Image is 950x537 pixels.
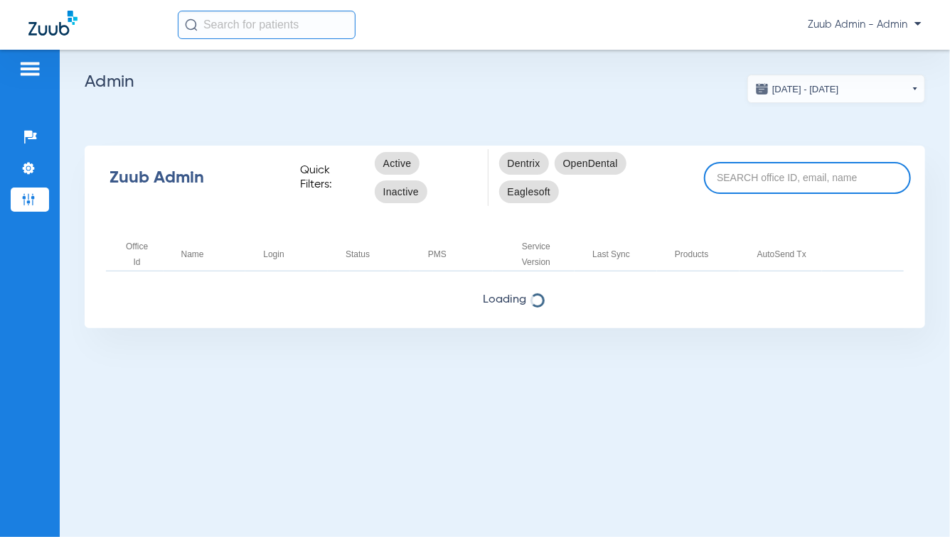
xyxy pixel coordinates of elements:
[428,246,493,262] div: PMS
[747,75,925,103] button: [DATE] - [DATE]
[808,18,922,32] span: Zuub Admin - Admin
[383,156,412,170] span: Active
[755,82,769,96] img: date.svg
[383,185,419,199] span: Inactive
[124,239,151,270] div: Office Id
[499,149,690,206] mat-chip-listbox: pms-filters
[346,246,410,262] div: Status
[178,11,356,39] input: Search for patients
[124,239,164,270] div: Office Id
[511,239,575,270] div: Service Version
[428,246,447,262] div: PMS
[675,246,740,262] div: Products
[85,75,925,89] h2: Admin
[185,18,198,31] img: Search Icon
[511,239,562,270] div: Service Version
[563,156,618,170] span: OpenDental
[263,246,328,262] div: Login
[28,11,78,36] img: Zuub Logo
[263,246,284,262] div: Login
[508,185,551,199] span: Eaglesoft
[110,170,275,185] div: Zuub Admin
[181,246,204,262] div: Name
[757,246,822,262] div: AutoSend Tx
[757,246,806,262] div: AutoSend Tx
[300,163,364,192] span: Quick Filters:
[18,60,41,77] img: hamburger-icon
[675,246,708,262] div: Products
[181,246,246,262] div: Name
[592,246,657,262] div: Last Sync
[508,156,540,170] span: Dentrix
[85,293,925,307] span: Loading
[592,246,630,262] div: Last Sync
[704,162,911,194] input: SEARCH office ID, email, name
[346,246,370,262] div: Status
[375,149,477,206] mat-chip-listbox: status-filters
